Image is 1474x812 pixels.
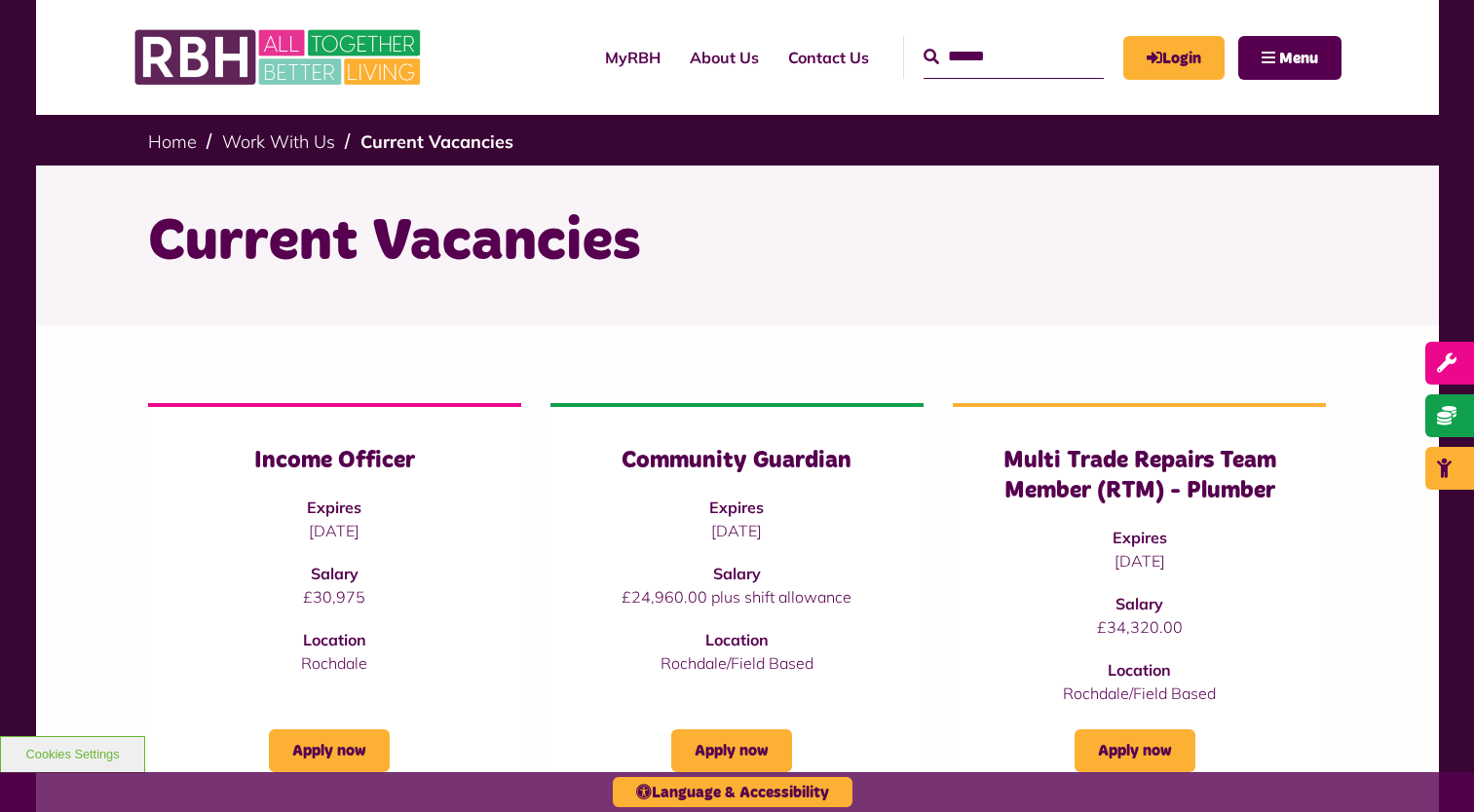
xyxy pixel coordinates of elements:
[992,549,1287,572] p: [DATE]
[187,651,482,675] p: Rochdale
[1238,36,1342,80] button: Navigation
[705,630,769,649] strong: Location
[589,446,885,476] h3: Community Guardian
[992,615,1287,639] p: £34,320.00
[709,498,764,517] strong: Expires
[589,519,885,542] p: [DATE]
[589,585,885,609] p: £24,960.00 plus shift allowance
[360,130,513,153] a: Current Vacancies
[1115,594,1163,613] strong: Salary
[133,19,426,95] img: RBH
[1279,51,1318,66] span: Menu
[713,564,761,583] strong: Salary
[675,31,774,84] a: About Us
[307,498,361,517] strong: Expires
[187,519,482,542] p: [DATE]
[148,130,197,153] a: Home
[992,446,1287,506] h3: Multi Trade Repairs Team Member (RTM) - Plumber
[187,446,482,476] h3: Income Officer
[269,729,390,772] a: Apply now
[671,729,792,772] a: Apply now
[1113,528,1167,547] strong: Expires
[613,777,852,807] button: Language & Accessibility
[774,31,884,84] a: Contact Us
[1386,724,1474,812] iframe: Netcall Web Assistant for live chat
[1075,729,1195,772] a: Apply now
[1123,36,1225,80] a: MyRBH
[1108,660,1171,680] strong: Location
[187,585,482,609] p: £30,975
[589,651,885,675] p: Rochdale/Field Based
[992,682,1287,705] p: Rochdale/Field Based
[590,31,675,84] a: MyRBH
[148,204,1327,280] h1: Current Vacancies
[222,130,335,153] a: Work With Us
[303,630,366,649] strong: Location
[311,564,359,583] strong: Salary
